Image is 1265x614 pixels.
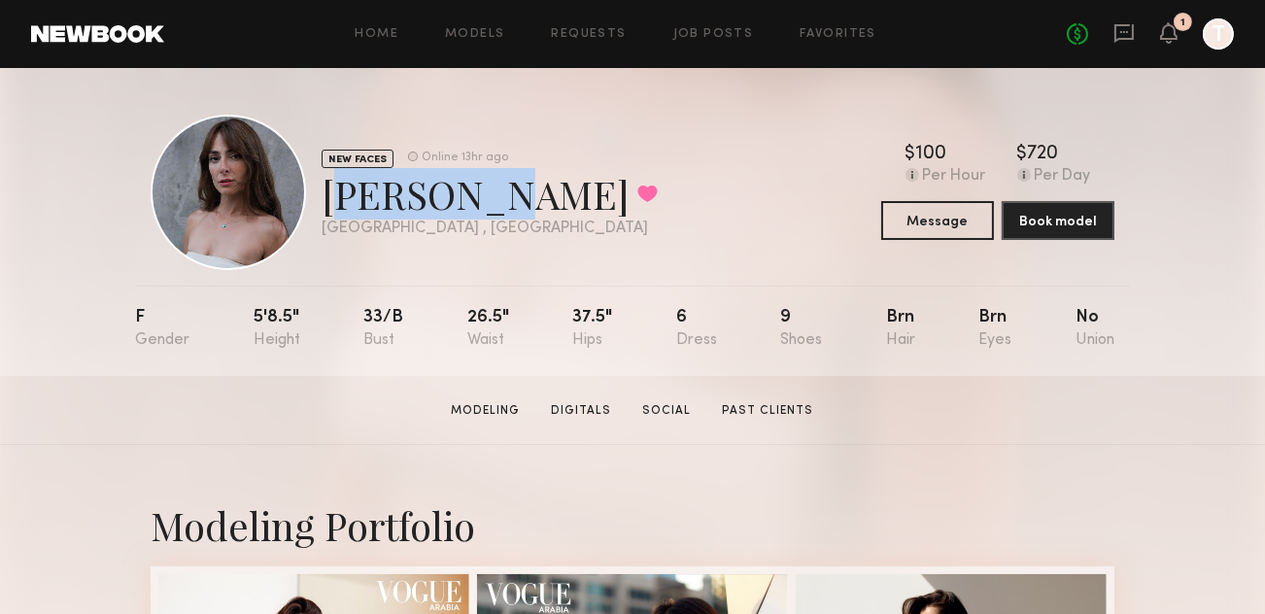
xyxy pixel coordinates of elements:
div: Per Hour [923,168,986,186]
a: Digitals [544,402,620,420]
a: Home [356,28,399,41]
div: 720 [1028,145,1059,164]
div: F [135,309,189,349]
div: [GEOGRAPHIC_DATA] , [GEOGRAPHIC_DATA] [322,221,658,237]
div: 26.5" [467,309,509,349]
a: Past Clients [715,402,822,420]
div: 9 [780,309,822,349]
div: Per Day [1035,168,1091,186]
a: Modeling [444,402,529,420]
a: T [1203,18,1234,50]
button: Message [881,201,994,240]
div: $ [1017,145,1028,164]
a: Models [445,28,504,41]
div: Brn [886,309,915,349]
a: Requests [552,28,627,41]
div: Modeling Portfolio [151,499,1114,551]
div: 33/b [363,309,403,349]
div: Brn [978,309,1011,349]
a: Social [635,402,700,420]
div: 1 [1180,17,1185,28]
div: No [1076,309,1114,349]
div: 6 [676,309,717,349]
a: Job Posts [673,28,754,41]
div: 100 [916,145,947,164]
div: Online 13hr ago [422,152,508,164]
div: $ [906,145,916,164]
a: Favorites [800,28,876,41]
button: Book model [1002,201,1114,240]
div: 37.5" [572,309,612,349]
div: [PERSON_NAME] [322,168,658,220]
div: NEW FACES [322,150,393,168]
div: 5'8.5" [254,309,300,349]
